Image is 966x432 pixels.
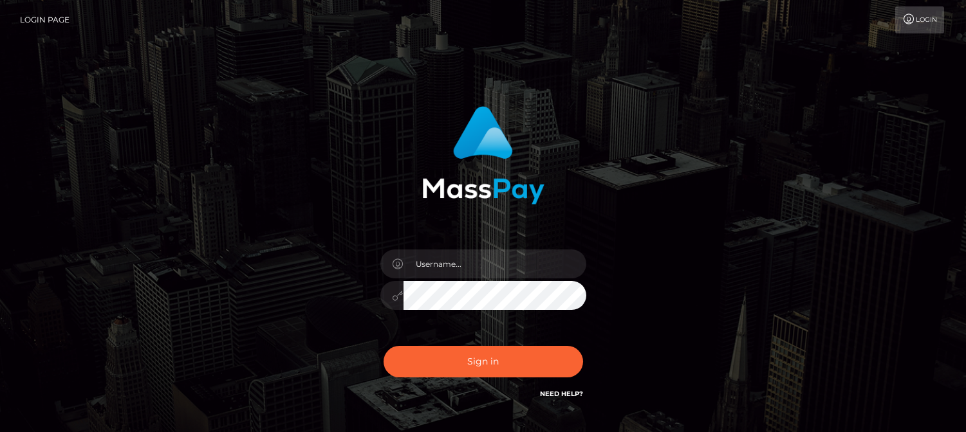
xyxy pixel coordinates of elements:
[540,390,583,398] a: Need Help?
[384,346,583,377] button: Sign in
[20,6,70,33] a: Login Page
[404,249,586,278] input: Username...
[895,6,944,33] a: Login
[422,106,544,204] img: MassPay Login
